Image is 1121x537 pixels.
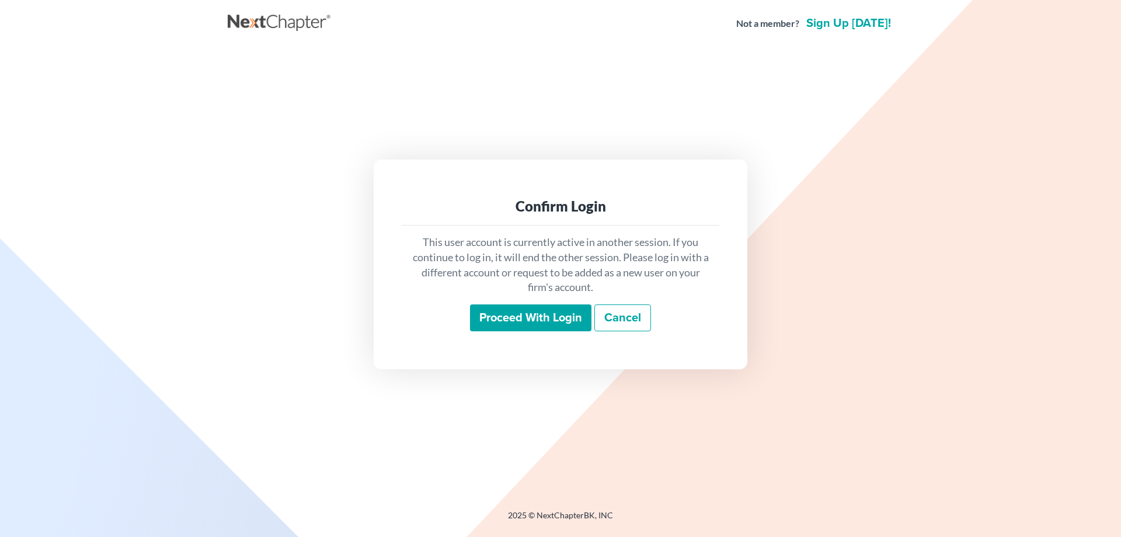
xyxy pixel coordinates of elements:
[736,17,799,30] strong: Not a member?
[228,510,893,531] div: 2025 © NextChapterBK, INC
[594,304,651,331] a: Cancel
[411,197,710,216] div: Confirm Login
[804,18,893,29] a: Sign up [DATE]!
[411,235,710,295] p: This user account is currently active in another session. If you continue to log in, it will end ...
[470,304,591,331] input: Proceed with login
